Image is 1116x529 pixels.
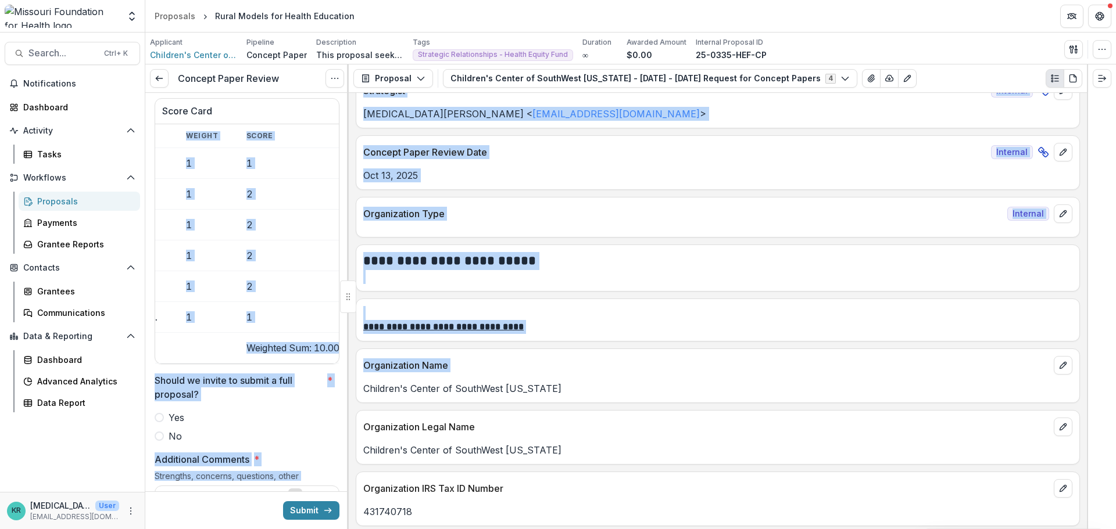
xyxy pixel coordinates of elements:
[5,74,140,93] button: Notifications
[283,501,339,520] button: Submit
[172,179,233,210] td: 1
[19,303,140,322] a: Communications
[696,49,767,61] p: 25-0335-HEF-CP
[169,429,182,443] span: No
[862,69,881,88] button: View Attached Files
[23,79,135,89] span: Notifications
[256,488,270,502] button: Bullet List
[95,501,119,511] p: User
[37,397,131,409] div: Data Report
[19,145,140,164] a: Tasks
[19,282,140,301] a: Grantees
[532,108,700,120] a: [EMAIL_ADDRESS][DOMAIN_NAME]
[37,307,131,319] div: Communications
[30,499,91,512] p: [MEDICAL_DATA][PERSON_NAME]
[1054,418,1072,436] button: edit
[12,507,21,514] div: Kyra Robinson
[162,106,332,117] h3: Score Card
[1060,5,1083,28] button: Partners
[233,302,353,333] td: 1
[19,235,140,254] a: Grantee Reports
[1046,69,1064,88] button: Plaintext view
[19,213,140,232] a: Payments
[1054,356,1072,375] button: edit
[582,49,588,61] p: ∞
[233,240,353,271] td: 2
[172,240,233,271] td: 1
[155,471,339,485] div: Strengths, concerns, questions, other
[37,354,131,366] div: Dashboard
[37,195,131,207] div: Proposals
[192,488,206,502] button: Italicize
[5,42,140,65] button: Search...
[627,37,686,48] p: Awarded Amount
[150,49,237,61] a: Children's Center of [GEOGRAPHIC_DATA][US_STATE]
[37,285,131,297] div: Grantees
[5,121,140,140] button: Open Activity
[233,148,353,179] td: 1
[150,8,200,24] a: Proposals
[1054,204,1072,223] button: edit
[172,271,233,302] td: 1
[582,37,611,48] p: Duration
[30,512,119,522] p: [EMAIL_ADDRESS][DOMAIN_NAME]
[176,488,189,502] button: Underline
[353,69,433,88] button: Proposal
[1088,5,1111,28] button: Get Help
[172,210,233,240] td: 1
[363,481,1049,495] p: Organization IRS Tax ID Number
[172,302,233,333] td: 1
[363,358,1049,372] p: Organization Name
[155,373,323,401] p: Should we invite to submit a full proposal?
[5,98,140,117] a: Dashboard
[363,168,1072,182] p: Oct 13, 2025
[102,47,130,60] div: Ctrl + K
[233,179,353,210] td: 2
[233,124,353,148] th: Score
[413,37,430,48] p: Tags
[418,51,568,59] span: Strategic Relationships - Health Equity Fund
[150,8,359,24] nav: breadcrumb
[272,488,286,502] button: Ordered List
[363,382,1072,395] p: Children's Center of SouthWest [US_STATE]
[898,69,917,88] button: Edit as form
[124,5,140,28] button: Open entity switcher
[316,49,403,61] p: This proposal seeks to pilot an effort over 36 months that will expand education efforts to raise...
[23,263,121,273] span: Contacts
[172,148,233,179] td: 1
[178,73,279,84] h3: Concept Paper Review
[208,488,222,502] button: Strike
[443,69,857,88] button: Children's Center of SouthWest [US_STATE] - [DATE] - [DATE] Request for Concept Papers4
[5,258,140,277] button: Open Contacts
[160,488,174,502] button: Bold
[5,168,140,187] button: Open Workflows
[1093,69,1111,88] button: Expand right
[233,271,353,302] td: 2
[155,452,249,466] p: Additional Comments
[240,488,254,502] button: Heading 2
[1007,207,1049,221] span: Internal
[1064,69,1082,88] button: PDF view
[363,145,986,159] p: Concept Paper Review Date
[23,332,121,341] span: Data & Reporting
[305,488,319,502] button: Align Center
[696,37,763,48] p: Internal Proposal ID
[37,375,131,387] div: Advanced Analytics
[233,210,353,240] td: 2
[19,372,140,391] a: Advanced Analytics
[37,238,131,250] div: Grantee Reports
[320,488,334,502] button: Align Right
[5,5,119,28] img: Missouri Foundation for Health logo
[316,37,356,48] p: Description
[19,350,140,369] a: Dashboard
[155,10,195,22] div: Proposals
[124,504,138,518] button: More
[363,107,1072,121] p: [MEDICAL_DATA][PERSON_NAME] < >
[363,207,1003,221] p: Organization Type
[246,37,274,48] p: Pipeline
[288,488,302,502] button: Align Left
[19,393,140,412] a: Data Report
[363,420,1049,434] p: Organization Legal Name
[991,145,1033,159] span: Internal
